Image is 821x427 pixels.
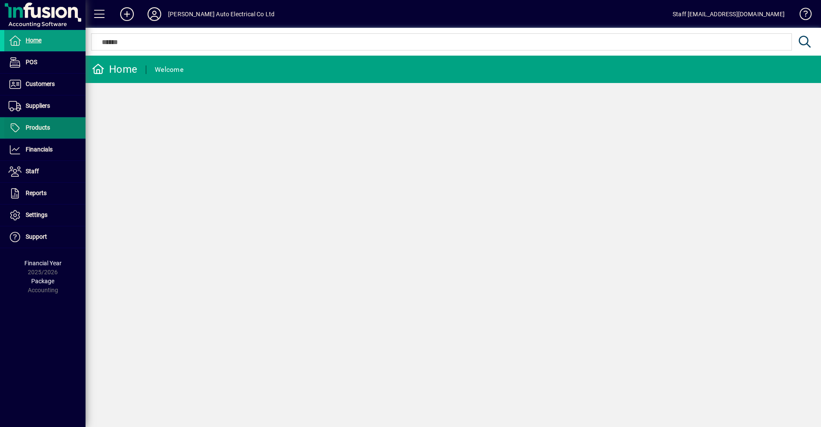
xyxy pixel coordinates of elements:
[92,62,137,76] div: Home
[24,260,62,267] span: Financial Year
[168,7,275,21] div: [PERSON_NAME] Auto Electrical Co Ltd
[26,211,47,218] span: Settings
[26,37,41,44] span: Home
[113,6,141,22] button: Add
[4,205,86,226] a: Settings
[4,226,86,248] a: Support
[4,117,86,139] a: Products
[155,63,183,77] div: Welcome
[26,59,37,65] span: POS
[4,183,86,204] a: Reports
[4,95,86,117] a: Suppliers
[26,190,47,196] span: Reports
[793,2,810,30] a: Knowledge Base
[4,161,86,182] a: Staff
[26,124,50,131] span: Products
[673,7,785,21] div: Staff [EMAIL_ADDRESS][DOMAIN_NAME]
[31,278,54,285] span: Package
[4,52,86,73] a: POS
[26,80,55,87] span: Customers
[4,139,86,160] a: Financials
[141,6,168,22] button: Profile
[26,168,39,175] span: Staff
[26,233,47,240] span: Support
[26,102,50,109] span: Suppliers
[26,146,53,153] span: Financials
[4,74,86,95] a: Customers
